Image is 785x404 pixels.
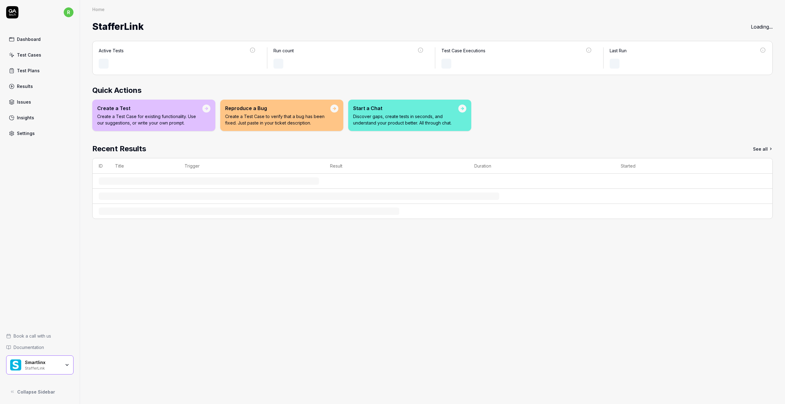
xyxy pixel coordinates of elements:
span: r [64,7,74,17]
button: Smartlinx LogoSmartlinxStafferLink [6,355,74,374]
a: Test Plans [6,65,74,77]
p: Create a Test Case for existing functionality. Use our suggestions, or write your own prompt. [97,113,202,126]
div: Reproduce a Bug [225,105,330,112]
div: Dashboard [17,36,41,42]
div: Test Case Executions [441,47,485,54]
div: Last Run [610,47,627,54]
a: Dashboard [6,33,74,45]
th: Duration [468,158,615,174]
a: Issues [6,96,74,108]
div: Issues [17,99,31,105]
div: Home [92,6,105,12]
p: Discover gaps, create tests in seconds, and understand your product better. All through chat. [353,113,458,126]
a: Results [6,80,74,92]
th: Trigger [178,158,324,174]
a: Settings [6,127,74,139]
span: Documentation [14,344,44,351]
th: Title [109,158,178,174]
div: Test Cases [17,52,41,58]
span: Collapse Sidebar [17,389,55,395]
span: Book a call with us [14,333,51,339]
a: Book a call with us [6,333,74,339]
div: Insights [17,114,34,121]
button: Collapse Sidebar [6,386,74,398]
th: ID [93,158,109,174]
div: Test Plans [17,67,40,74]
a: Test Cases [6,49,74,61]
h2: Recent Results [92,143,146,154]
div: Create a Test [97,105,202,112]
span: StafferLink [92,18,144,35]
a: Documentation [6,344,74,351]
div: Run count [273,47,294,54]
div: Active Tests [99,47,124,54]
div: StafferLink [25,365,61,370]
p: Create a Test Case to verify that a bug has been fixed. Just paste in your ticket description. [225,113,330,126]
div: Loading... [751,23,773,30]
img: Smartlinx Logo [10,359,21,370]
div: Settings [17,130,35,137]
th: Result [324,158,468,174]
a: Insights [6,112,74,124]
div: Start a Chat [353,105,458,112]
div: Smartlinx [25,360,61,365]
a: See all [753,143,773,154]
button: r [64,6,74,18]
h2: Quick Actions [92,85,773,96]
th: Started [615,158,760,174]
div: Results [17,83,33,89]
